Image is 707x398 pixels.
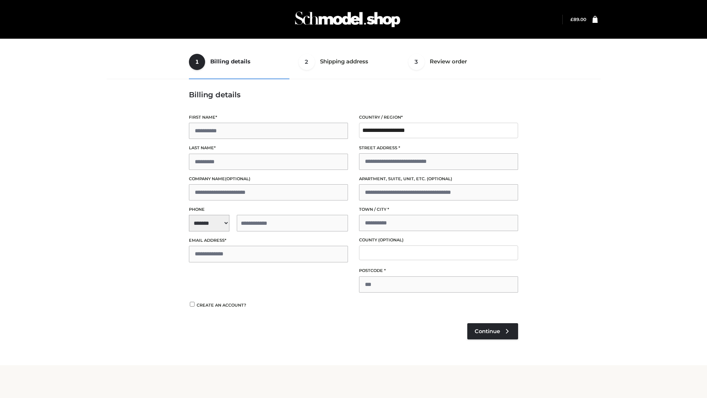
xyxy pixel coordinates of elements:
[378,237,404,242] span: (optional)
[189,206,348,213] label: Phone
[189,237,348,244] label: Email address
[359,175,518,182] label: Apartment, suite, unit, etc.
[467,323,518,339] a: Continue
[359,114,518,121] label: Country / Region
[189,144,348,151] label: Last name
[570,17,573,22] span: £
[359,237,518,244] label: County
[189,175,348,182] label: Company name
[197,303,246,308] span: Create an account?
[359,206,518,213] label: Town / City
[427,176,452,181] span: (optional)
[570,17,586,22] bdi: 89.00
[570,17,586,22] a: £89.00
[475,328,500,335] span: Continue
[359,267,518,274] label: Postcode
[189,90,518,99] h3: Billing details
[225,176,250,181] span: (optional)
[189,302,196,307] input: Create an account?
[359,144,518,151] label: Street address
[189,114,348,121] label: First name
[292,5,403,34] img: Schmodel Admin 964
